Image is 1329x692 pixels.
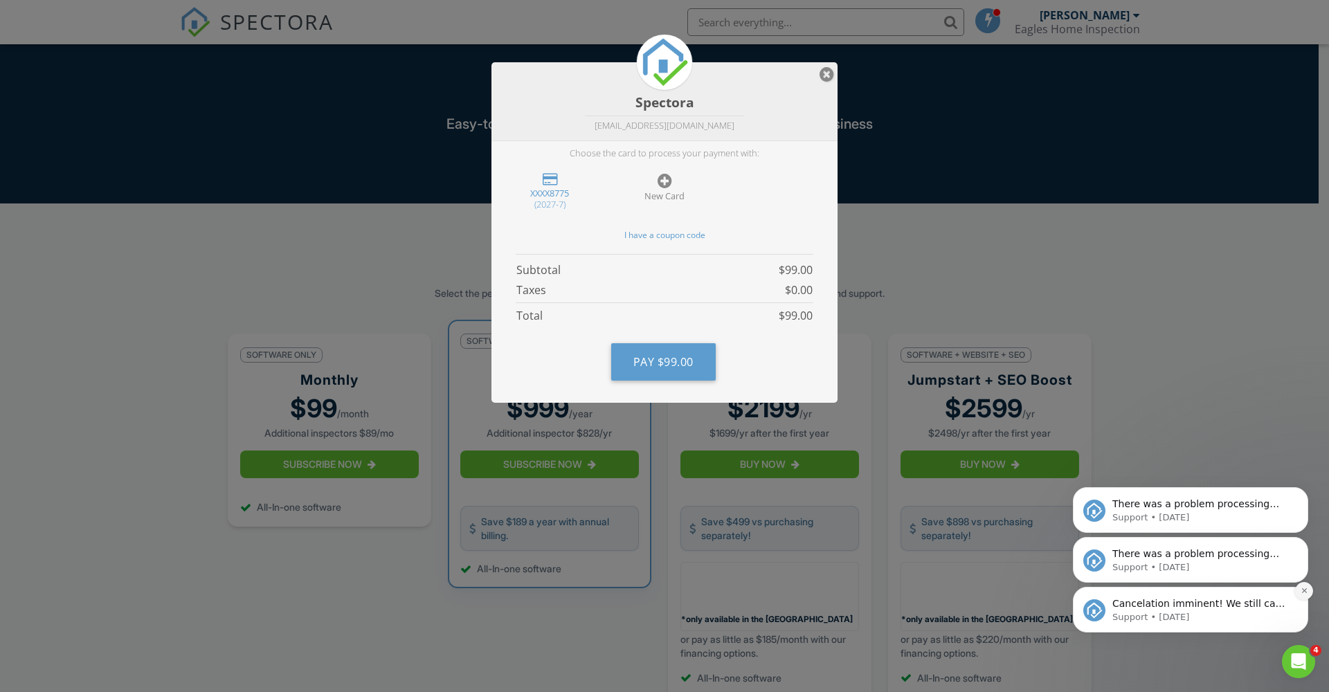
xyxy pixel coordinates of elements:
[611,343,716,381] button: Pay $99.00
[505,120,824,132] div: [EMAIL_ADDRESS][DOMAIN_NAME]
[505,93,824,112] div: Spectora
[516,282,546,298] span: Taxes
[570,147,759,158] p: Choose the card to process your payment with:
[621,190,708,201] div: New Card
[1310,645,1321,656] span: 4
[779,308,813,323] span: $99.00
[1052,399,1329,655] iframe: Intercom notifications message
[500,230,829,241] div: I have a coupon code
[779,262,813,277] span: $99.00
[506,199,593,210] div: (2027-7)
[506,188,593,199] div: XXXX8775
[1282,645,1315,678] iframe: Intercom live chat
[658,354,694,370] span: $99.00
[516,262,561,277] span: Subtotal
[516,308,543,323] span: Total
[633,354,655,370] span: Pay
[785,282,813,298] span: $0.00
